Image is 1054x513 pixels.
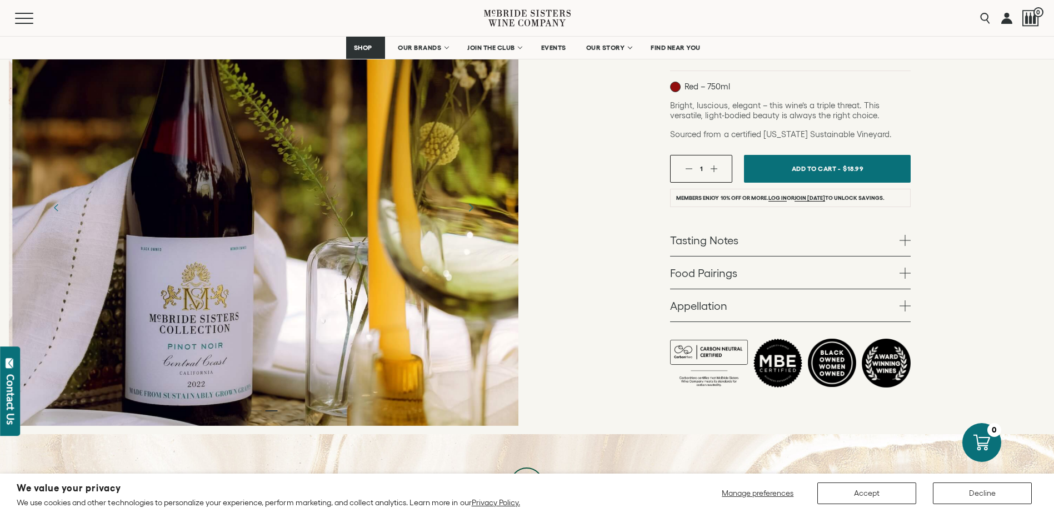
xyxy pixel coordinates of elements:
[670,289,911,321] a: Appellation
[454,192,486,223] button: Next
[670,129,911,139] p: Sourced from a certified [US_STATE] Sustainable Vineyard.
[933,482,1032,504] button: Decline
[670,224,911,256] a: Tasting Notes
[651,44,701,52] span: FIND NEAR YOU
[17,497,520,507] p: We use cookies and other technologies to personalize your experience, perform marketing, and coll...
[792,160,841,177] span: Add To Cart -
[670,100,911,120] p: Bright, luscious, elegant – this wine’s a triple threat. This versatile, light-bodied beauty is a...
[541,44,566,52] span: EVENTS
[670,256,911,289] a: Food Pairings
[353,44,372,52] span: SHOP
[534,37,573,59] a: EVENTS
[346,37,385,59] a: SHOP
[249,410,262,411] li: Page dot 1
[5,374,16,425] div: Contact Us
[768,195,787,202] a: Log in
[586,44,625,52] span: OUR STORY
[722,489,793,497] span: Manage preferences
[715,482,801,504] button: Manage preferences
[398,44,441,52] span: OUR BRANDS
[460,37,528,59] a: JOIN THE CLUB
[670,189,911,207] li: Members enjoy 10% off or more. or to unlock savings.
[42,193,71,222] button: Previous
[391,37,454,59] a: OUR BRANDS
[670,82,730,92] p: Red – 750ml
[643,37,708,59] a: FIND NEAR YOU
[795,195,825,202] a: join [DATE]
[15,13,55,24] button: Mobile Menu Trigger
[843,160,863,177] span: $18.99
[467,44,515,52] span: JOIN THE CLUB
[17,484,520,493] h2: We value your privacy
[265,410,277,411] li: Page dot 2
[579,37,638,59] a: OUR STORY
[472,498,520,507] a: Privacy Policy.
[987,423,1001,437] div: 0
[1033,7,1043,17] span: 0
[817,482,916,504] button: Accept
[700,165,703,172] span: 1
[744,155,911,183] button: Add To Cart - $18.99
